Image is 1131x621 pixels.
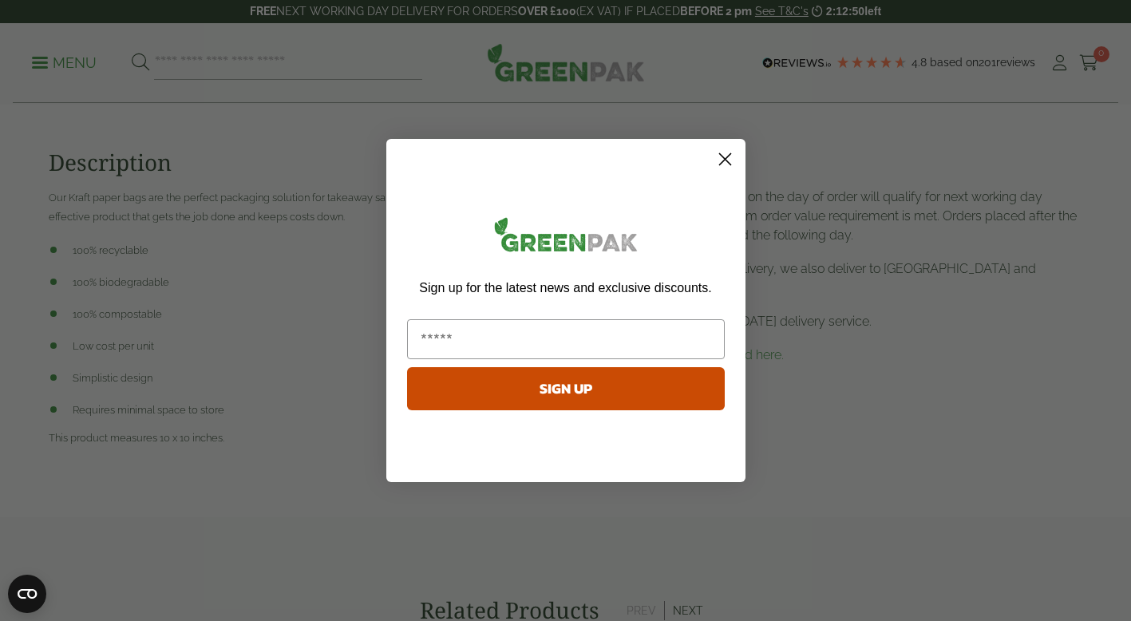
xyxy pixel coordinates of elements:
button: Close dialog [711,145,739,173]
img: greenpak_logo [407,211,725,264]
button: SIGN UP [407,367,725,410]
button: Open CMP widget [8,575,46,613]
span: Sign up for the latest news and exclusive discounts. [419,281,711,295]
input: Email [407,319,725,359]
